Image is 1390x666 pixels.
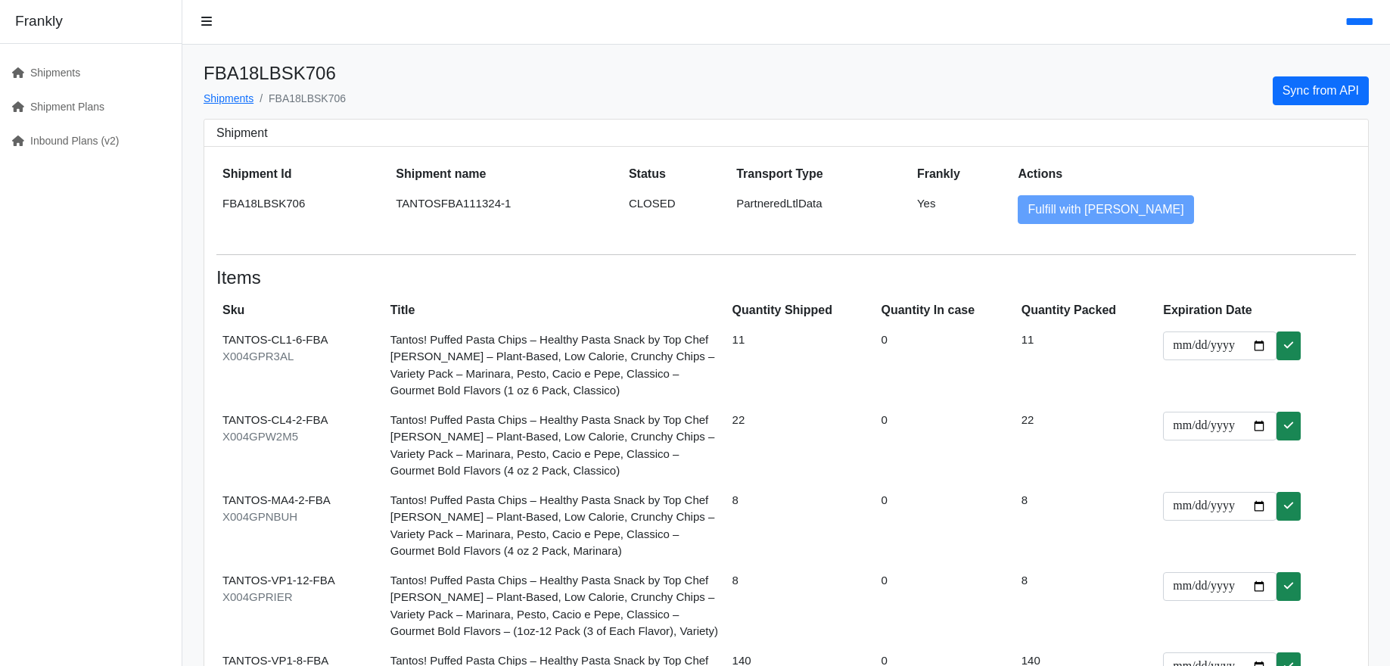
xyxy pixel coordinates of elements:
[623,189,730,230] td: CLOSED
[216,159,390,189] th: Shipment Id
[253,91,346,107] li: FBA18LBSK706
[384,406,726,486] td: Tantos! Puffed Pasta Chips – Healthy Pasta Snack by Top Chef [PERSON_NAME] – Plant-Based, Low Cal...
[216,267,1356,289] h4: Items
[216,295,384,325] th: Sku
[726,325,875,406] td: 11
[730,189,911,230] td: PartneredLtlData
[911,159,1012,189] th: Frankly
[390,189,623,230] td: TANTOSFBA111324-1
[911,189,1012,230] td: Yes
[1273,76,1369,105] button: Sync from API
[222,348,378,366] p: X004GPR3AL
[730,159,911,189] th: Transport Type
[216,406,384,486] td: TANTOS-CL4-2-FBA
[1015,566,1158,646] td: 8
[726,566,875,646] td: 8
[726,406,875,486] td: 22
[875,295,1015,325] th: Quantity In case
[1012,159,1356,189] th: Actions
[384,295,726,325] th: Title
[222,589,378,606] p: X004GPRIER
[204,92,253,104] a: Shipments
[222,509,378,526] p: X004GPNBUH
[875,566,1015,646] td: 0
[623,159,730,189] th: Status
[204,63,346,85] h1: FBA18LBSK706
[1157,295,1356,325] th: Expiration Date
[216,325,384,406] td: TANTOS-CL1-6-FBA
[216,486,384,566] td: TANTOS-MA4-2-FBA
[222,428,378,446] p: X004GPW2M5
[384,325,726,406] td: Tantos! Puffed Pasta Chips – Healthy Pasta Snack by Top Chef [PERSON_NAME] – Plant-Based, Low Cal...
[216,126,1356,140] h3: Shipment
[726,486,875,566] td: 8
[1015,295,1158,325] th: Quantity Packed
[1015,406,1158,486] td: 22
[1015,325,1158,406] td: 11
[390,159,623,189] th: Shipment name
[875,325,1015,406] td: 0
[216,566,384,646] td: TANTOS-VP1-12-FBA
[875,486,1015,566] td: 0
[384,486,726,566] td: Tantos! Puffed Pasta Chips – Healthy Pasta Snack by Top Chef [PERSON_NAME] – Plant-Based, Low Cal...
[726,295,875,325] th: Quantity Shipped
[384,566,726,646] td: Tantos! Puffed Pasta Chips – Healthy Pasta Snack by Top Chef [PERSON_NAME] – Plant-Based, Low Cal...
[875,406,1015,486] td: 0
[216,189,390,230] td: FBA18LBSK706
[1015,486,1158,566] td: 8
